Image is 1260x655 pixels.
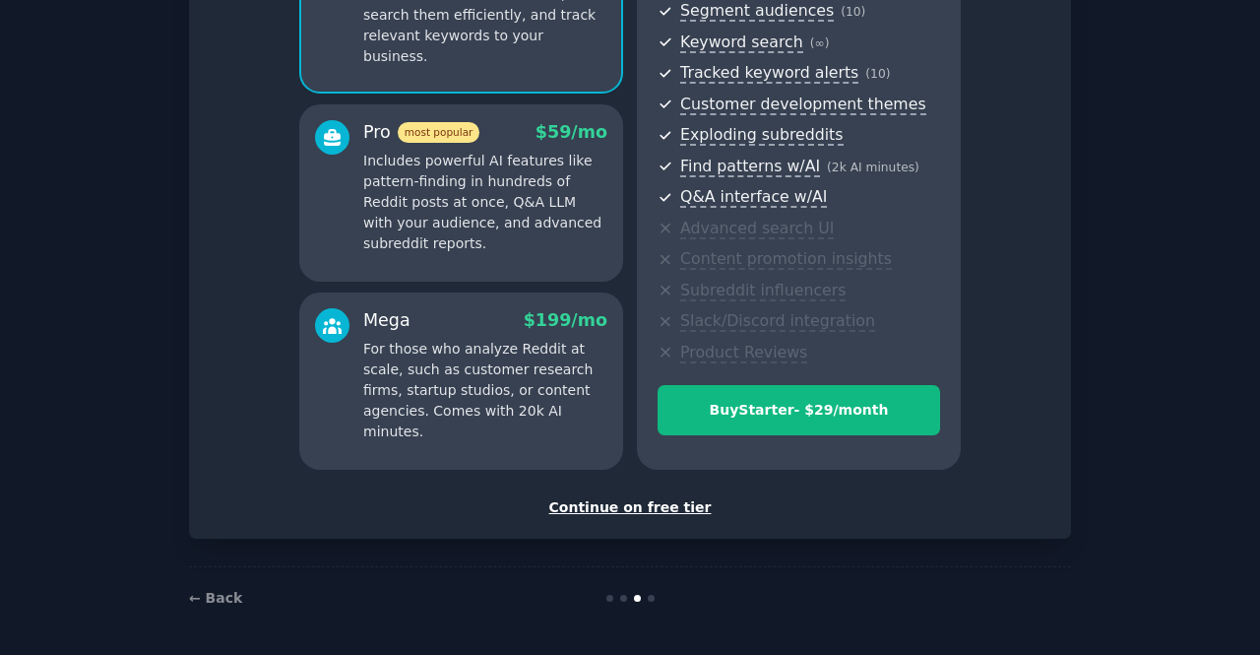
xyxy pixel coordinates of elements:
span: $ 59 /mo [535,122,607,142]
div: Buy Starter - $ 29 /month [659,400,939,421]
div: Pro [363,120,479,145]
span: Segment audiences [680,1,834,22]
span: Find patterns w/AI [680,157,820,177]
p: For those who analyze Reddit at scale, such as customer research firms, startup studios, or conte... [363,339,607,442]
span: Slack/Discord integration [680,311,875,332]
span: Subreddit influencers [680,281,846,301]
div: Mega [363,308,410,333]
div: Continue on free tier [210,497,1050,518]
span: ( 2k AI minutes ) [827,161,919,174]
span: ( 10 ) [865,67,890,81]
span: Tracked keyword alerts [680,63,858,84]
span: Product Reviews [680,343,807,363]
a: ← Back [189,590,242,606]
p: Includes powerful AI features like pattern-finding in hundreds of Reddit posts at once, Q&A LLM w... [363,151,607,254]
span: Keyword search [680,33,803,53]
span: most popular [398,122,480,143]
span: ( 10 ) [841,5,865,19]
span: Q&A interface w/AI [680,187,827,208]
span: Exploding subreddits [680,125,843,146]
span: $ 199 /mo [524,310,607,330]
span: ( ∞ ) [810,36,830,50]
span: Customer development themes [680,95,926,115]
span: Advanced search UI [680,219,834,239]
span: Content promotion insights [680,249,892,270]
button: BuyStarter- $29/month [658,385,940,435]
